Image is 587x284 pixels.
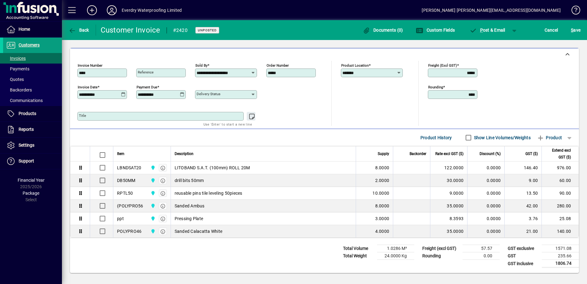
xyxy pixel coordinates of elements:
span: 10.0000 [372,190,389,196]
div: [PERSON_NAME] [PERSON_NAME][EMAIL_ADDRESS][DOMAIN_NAME] [422,5,561,15]
span: Extend excl GST ($) [546,147,571,161]
mat-label: Reference [138,70,154,74]
a: Payments [3,64,62,74]
td: 0.00 [463,252,500,260]
mat-label: Invoice date [78,85,98,89]
span: Product History [420,133,452,143]
div: (POLYPRO56 [117,203,143,209]
a: Support [3,153,62,169]
span: Cancel [545,25,558,35]
a: Backorders [3,85,62,95]
span: Home [19,27,30,32]
td: Total Volume [340,245,377,252]
span: Invoices [6,56,26,61]
mat-label: Freight (excl GST) [428,63,457,68]
span: S [571,28,573,33]
td: 146.40 [504,162,541,174]
div: 30.0000 [434,177,463,184]
span: Description [175,150,193,157]
span: Backorders [6,87,32,92]
button: Cancel [543,24,560,36]
mat-label: Product location [341,63,369,68]
td: 24.0000 Kg [377,252,414,260]
button: Add [82,5,102,16]
span: Settings [19,143,34,148]
button: Post & Email [466,24,508,36]
mat-label: Sold by [195,63,207,68]
div: POLYPRO46 [117,228,141,234]
span: Central [149,190,156,197]
span: Central [149,177,156,184]
div: LBNDSAT20 [117,165,141,171]
span: Customers [19,42,40,47]
td: 57.57 [463,245,500,252]
td: 42.00 [504,200,541,212]
div: 122.0000 [434,165,463,171]
span: Product [537,133,562,143]
button: Back [67,24,91,36]
span: Communications [6,98,43,103]
app-page-header-button: Back [62,24,96,36]
span: Discount (%) [480,150,501,157]
button: Product History [418,132,454,143]
span: 8.0000 [375,165,389,171]
button: Custom Fields [414,24,456,36]
td: 1571.08 [542,245,579,252]
a: Reports [3,122,62,137]
td: 9.00 [504,174,541,187]
span: ave [571,25,580,35]
td: 0.0000 [467,174,504,187]
td: Total Weight [340,252,377,260]
div: Everdry Waterproofing Limited [122,5,182,15]
span: Package [23,191,39,196]
div: 9.0000 [434,190,463,196]
span: LITOBAND S.A.T. (100mm) ROLL 20M [175,165,250,171]
div: 8.3593 [434,215,463,222]
td: 90.00 [541,187,579,200]
a: Quotes [3,74,62,85]
span: Financial Year [18,178,45,183]
div: 35.0000 [434,203,463,209]
span: Central [149,202,156,209]
span: Sanded Calacatta White [175,228,223,234]
span: drill bits 50mm [175,177,204,184]
span: Central [149,164,156,171]
span: Supply [378,150,389,157]
span: reusable pins tile leveling 50pieces [175,190,242,196]
span: Central [149,228,156,235]
td: 13.50 [504,187,541,200]
span: ost & Email [469,28,505,33]
span: Rate excl GST ($) [435,150,463,157]
span: Pressing Plate [175,215,203,222]
span: 4.0000 [375,228,389,234]
td: 3.76 [504,212,541,225]
a: Communications [3,95,62,106]
div: RPTL50 [117,190,133,196]
span: Custom Fields [416,28,455,33]
span: 3.0000 [375,215,389,222]
span: Item [117,150,124,157]
label: Show Line Volumes/Weights [473,135,531,141]
div: #2420 [173,25,188,35]
mat-label: Order number [267,63,289,68]
mat-label: Payment due [137,85,157,89]
button: Profile [102,5,122,16]
span: Backorder [410,150,426,157]
button: Product [534,132,565,143]
span: Products [19,111,36,116]
div: 35.0000 [434,228,463,234]
a: Home [3,22,62,37]
mat-hint: Use 'Enter' to start a new line [203,121,252,128]
span: GST ($) [525,150,538,157]
a: Settings [3,138,62,153]
div: Customer Invoice [101,25,160,35]
button: Save [569,24,582,36]
td: 0.0000 [467,162,504,174]
span: Back [68,28,89,33]
td: Freight (excl GST) [419,245,463,252]
mat-label: Title [79,113,86,118]
td: 21.00 [504,225,541,237]
td: GST [505,252,542,260]
td: 1.0286 M³ [377,245,414,252]
span: Unposted [198,28,217,32]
